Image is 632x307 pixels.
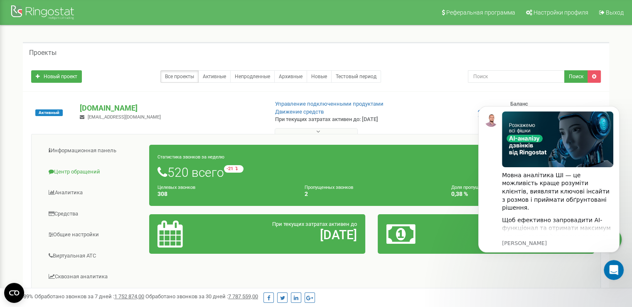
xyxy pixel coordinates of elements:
h4: 2 [305,191,439,197]
a: Управление подключенными продуктами [275,101,384,107]
a: Новые [307,70,332,83]
span: [EMAIL_ADDRESS][DOMAIN_NAME] [88,114,161,120]
h2: [DATE] [228,228,357,242]
iframe: Intercom live chat [604,260,624,280]
span: Реферальная программа [446,9,515,16]
p: [DOMAIN_NAME] [80,103,261,114]
input: Поиск [468,70,565,83]
a: Сквозная аналитика [38,267,150,287]
button: Поиск [564,70,588,83]
small: Статистика звонков за неделю [157,154,224,160]
a: Непродленные [230,70,275,83]
a: Общие настройки [38,225,150,245]
u: 7 787 559,00 [228,293,258,300]
u: 1 752 874,00 [114,293,144,300]
p: При текущих затратах активен до: [DATE] [275,116,408,124]
a: Активные [198,70,231,83]
button: Open CMP widget [4,283,24,303]
a: Аналитика [38,183,150,203]
h4: 308 [157,191,292,197]
a: Движение средств [275,109,324,115]
a: Информационная панель [38,141,150,161]
h1: 520 всего [157,165,586,179]
a: Виртуальная АТС [38,246,150,266]
span: Обработано звонков за 30 дней : [145,293,258,300]
span: Настройки профиля [534,9,588,16]
span: Обработано звонков за 7 дней : [34,293,144,300]
iframe: Intercom notifications повідомлення [466,94,632,285]
small: Пропущенных звонков [305,185,353,190]
span: Выход [606,9,624,16]
a: Тестовый период [331,70,381,83]
span: Активный [35,109,63,116]
a: Новый проект [31,70,82,83]
a: Центр обращений [38,162,150,182]
a: Средства [38,204,150,224]
span: При текущих затратах активен до [272,221,357,227]
small: -21 [224,165,243,173]
small: Доля пропущенных звонков [451,185,511,190]
a: Архивные [274,70,307,83]
small: Целевых звонков [157,185,195,190]
h4: 0,38 % [451,191,586,197]
h2: 250,09 $ [457,228,586,242]
a: Все проекты [160,70,199,83]
h5: Проекты [29,49,57,57]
